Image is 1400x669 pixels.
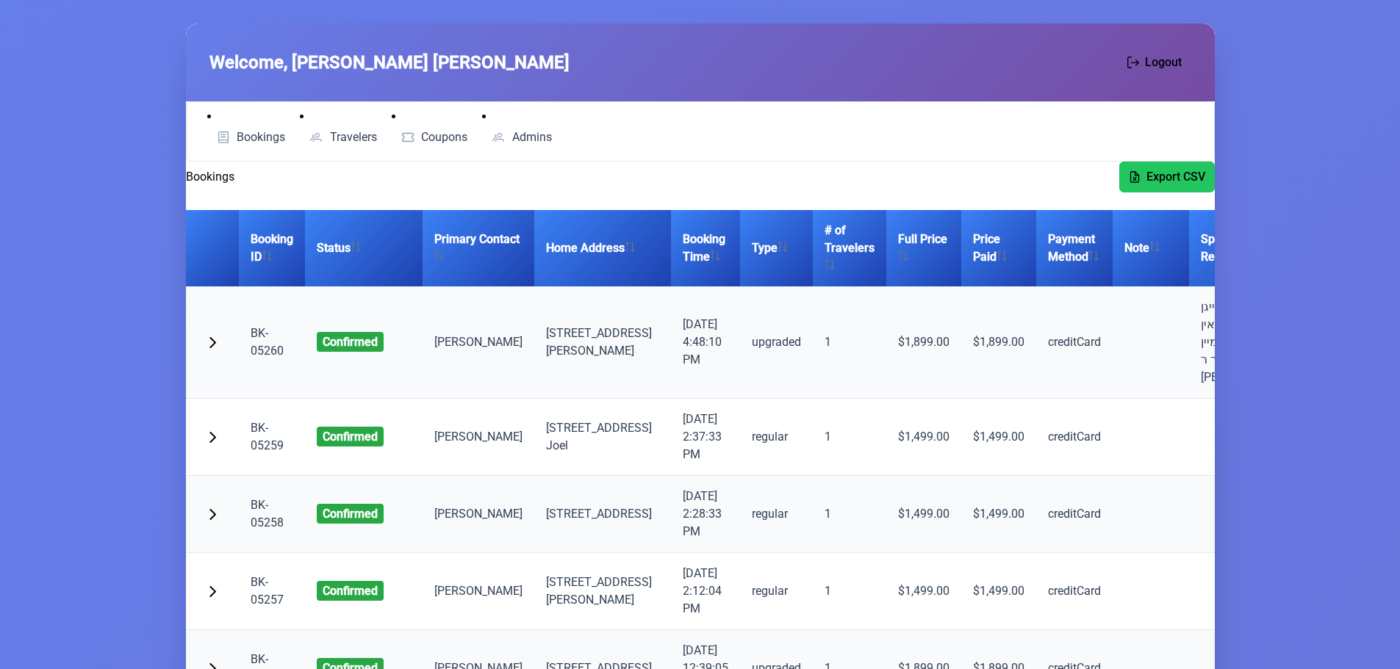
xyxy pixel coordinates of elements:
[961,399,1036,476] td: $1,499.00
[813,399,886,476] td: 1
[251,421,284,452] a: BK-05259
[1036,399,1113,476] td: creditCard
[251,575,284,607] a: BK-05257
[1113,210,1189,286] th: Note
[207,108,295,149] li: Bookings
[1189,286,1301,399] td: ביטע מיך לייגן אויב מעגליך אין איין דירה מיט מיין שווער ר' [PERSON_NAME]
[1036,553,1113,630] td: creditCard
[1036,286,1113,399] td: creditCard
[671,210,740,286] th: Booking Time
[482,126,561,149] a: Admins
[961,210,1036,286] th: Price Paid
[961,476,1036,553] td: $1,499.00
[740,476,813,553] td: regular
[886,210,961,286] th: Full Price
[423,553,534,630] td: [PERSON_NAME]
[1036,210,1113,286] th: Payment Method
[207,126,295,149] a: Bookings
[482,108,561,149] li: Admins
[740,210,813,286] th: Type
[961,553,1036,630] td: $1,499.00
[886,553,961,630] td: $1,499.00
[330,131,377,143] span: Travelers
[423,210,534,286] th: Primary Contact
[740,286,813,399] td: upgraded
[305,210,423,286] th: Status
[251,326,284,358] a: BK-05260
[237,131,285,143] span: Bookings
[813,210,886,286] th: # of Travelers
[961,286,1036,399] td: $1,899.00
[671,286,740,399] td: [DATE] 4:48:10 PM
[423,476,534,553] td: [PERSON_NAME]
[251,498,284,529] a: BK-05258
[1036,476,1113,553] td: creditCard
[813,553,886,630] td: 1
[813,476,886,553] td: 1
[392,126,477,149] a: Coupons
[740,553,813,630] td: regular
[300,108,386,149] li: Travelers
[317,427,384,446] span: confirmed
[671,476,740,553] td: [DATE] 2:28:33 PM
[1189,210,1301,286] th: Special Requests
[186,168,234,186] h2: Bookings
[300,126,386,149] a: Travelers
[886,286,961,399] td: $1,899.00
[534,210,671,286] th: Home Address
[421,131,467,143] span: Coupons
[534,399,671,476] td: [STREET_ADDRESS] Joel
[886,476,961,553] td: $1,499.00
[534,553,671,630] td: [STREET_ADDRESS][PERSON_NAME]
[671,399,740,476] td: [DATE] 2:37:33 PM
[239,210,305,286] th: Booking ID
[534,476,671,553] td: [STREET_ADDRESS]
[317,581,384,601] span: confirmed
[317,332,384,352] span: confirmed
[1146,168,1205,186] span: Export CSV
[512,131,552,143] span: Admins
[740,399,813,476] td: regular
[392,108,477,149] li: Coupons
[423,399,534,476] td: [PERSON_NAME]
[317,504,384,524] span: confirmed
[1119,162,1215,192] button: Export CSV
[1145,54,1182,71] span: Logout
[886,399,961,476] td: $1,499.00
[813,286,886,399] td: 1
[671,553,740,630] td: [DATE] 2:12:04 PM
[209,49,570,76] span: Welcome, [PERSON_NAME] [PERSON_NAME]
[534,286,671,399] td: [STREET_ADDRESS] [PERSON_NAME]
[1118,47,1191,78] button: Logout
[423,286,534,399] td: [PERSON_NAME]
